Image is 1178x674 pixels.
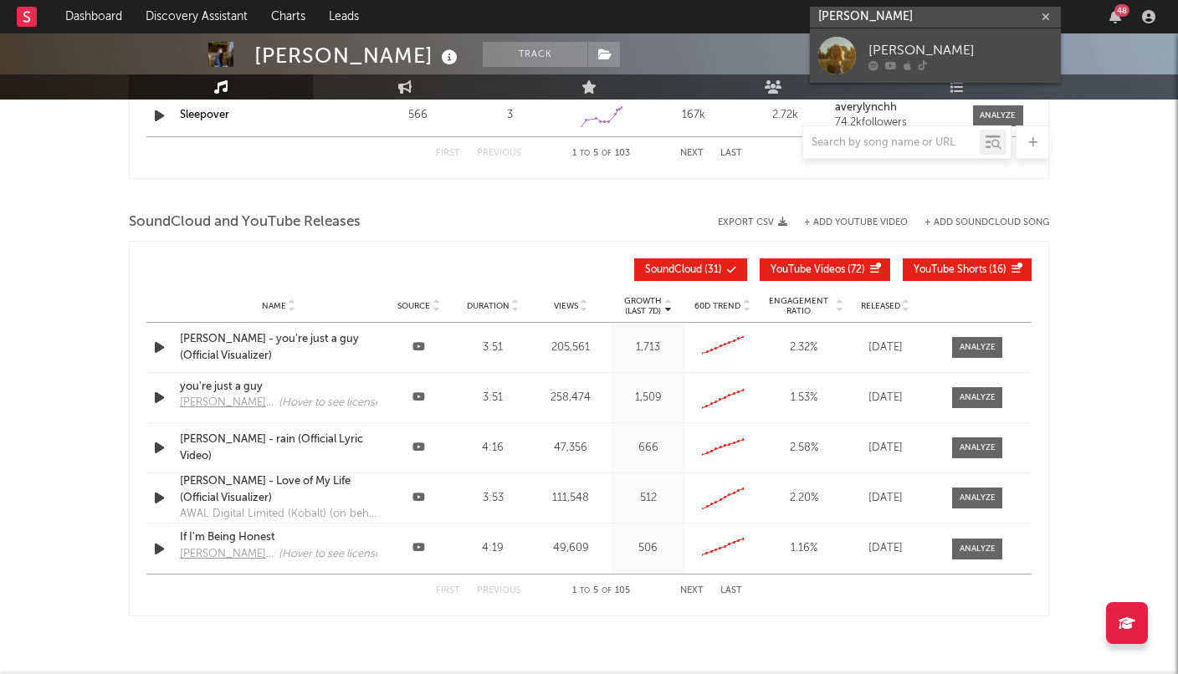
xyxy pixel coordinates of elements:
[914,265,986,275] span: YouTube Shorts
[615,490,681,507] div: 512
[397,301,430,311] span: Source
[652,107,735,124] div: 167k
[1109,10,1121,23] button: 48
[634,258,747,281] button: SoundCloud(31)
[535,390,607,406] div: 258,474
[483,42,587,67] button: Track
[180,473,377,506] a: [PERSON_NAME] - Love of My Life (Official Visualizer)
[460,340,526,356] div: 3:51
[694,301,740,311] span: 60D Trend
[180,546,279,568] a: [PERSON_NAME] - Topic
[262,301,286,311] span: Name
[903,258,1032,281] button: YouTube Shorts(16)
[803,136,980,150] input: Search by song name or URL
[615,390,681,406] div: 1,509
[180,395,279,416] a: [PERSON_NAME] - Topic
[279,395,417,411] div: (Hover to see licensed songs)
[744,107,827,124] div: 2.72k
[535,340,607,356] div: 205,561
[468,107,551,124] div: 3
[460,440,526,457] div: 4:16
[764,340,843,356] div: 2.32 %
[861,301,900,311] span: Released
[852,390,919,406] div: [DATE]
[460,540,526,557] div: 4:19
[764,490,843,507] div: 2.20 %
[810,7,1061,28] input: Search for artists
[764,390,843,406] div: 1.53 %
[180,110,229,120] a: Sleepover
[852,440,919,457] div: [DATE]
[787,218,908,227] div: + Add YouTube Video
[624,306,662,316] p: (Last 7d)
[376,107,459,124] div: 566
[764,540,843,557] div: 1.16 %
[180,529,377,546] a: If I'm Being Honest
[580,587,590,595] span: to
[1114,4,1129,17] div: 48
[535,490,607,507] div: 111,548
[835,117,960,129] div: 74.2k followers
[129,212,361,232] span: SoundCloud and YouTube Releases
[852,540,919,557] div: [DATE]
[535,440,607,457] div: 47,356
[835,102,960,114] a: averylynchh
[771,265,845,275] span: YouTube Videos
[180,431,377,464] a: [PERSON_NAME] - rain (Official Lyric Video)
[852,340,919,356] div: [DATE]
[804,218,908,227] button: + Add YouTube Video
[645,265,722,275] span: ( 31 )
[764,440,843,457] div: 2.58 %
[771,265,865,275] span: ( 72 )
[180,506,377,523] div: AWAL Digital Limited (Kobalt) (on behalf of [PERSON_NAME])
[868,40,1053,60] div: [PERSON_NAME]
[914,265,1006,275] span: ( 16 )
[615,440,681,457] div: 666
[460,490,526,507] div: 3:53
[279,546,417,563] div: (Hover to see licensed songs)
[254,42,462,69] div: [PERSON_NAME]
[835,102,897,113] strong: averylynchh
[555,581,647,601] div: 1 5 105
[680,586,704,595] button: Next
[180,331,377,364] a: [PERSON_NAME] - you're just a guy (Official Visualizer)
[760,258,890,281] button: YouTube Videos(72)
[624,296,662,306] p: Growth
[180,379,377,396] a: you're just a guy
[602,587,612,595] span: of
[615,540,681,557] div: 506
[924,218,1049,227] button: + Add SoundCloud Song
[477,586,521,595] button: Previous
[554,301,578,311] span: Views
[535,540,607,557] div: 49,609
[720,586,742,595] button: Last
[852,490,919,507] div: [DATE]
[810,28,1061,83] a: [PERSON_NAME]
[436,586,460,595] button: First
[718,217,787,227] button: Export CSV
[645,265,702,275] span: SoundCloud
[467,301,510,311] span: Duration
[460,390,526,406] div: 3:51
[615,340,681,356] div: 1,713
[908,218,1049,227] button: + Add SoundCloud Song
[764,296,833,316] span: Engagement Ratio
